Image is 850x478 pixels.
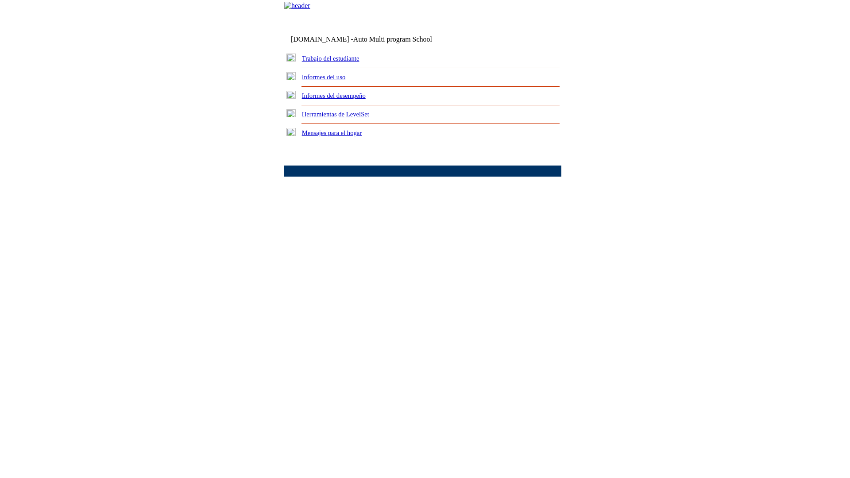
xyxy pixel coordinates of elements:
nobr: Auto Multi program School [353,35,432,43]
a: Trabajo del estudiante [302,55,359,62]
img: header [284,2,310,10]
img: plus.gif [286,109,296,117]
img: plus.gif [286,54,296,62]
img: plus.gif [286,72,296,80]
a: Informes del desempeño [302,92,366,99]
img: plus.gif [286,91,296,99]
a: Mensajes para el hogar [302,129,362,136]
a: Informes del uso [302,73,346,81]
a: Herramientas de LevelSet [302,111,369,118]
td: [DOMAIN_NAME] - [291,35,454,43]
img: plus.gif [286,128,296,136]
